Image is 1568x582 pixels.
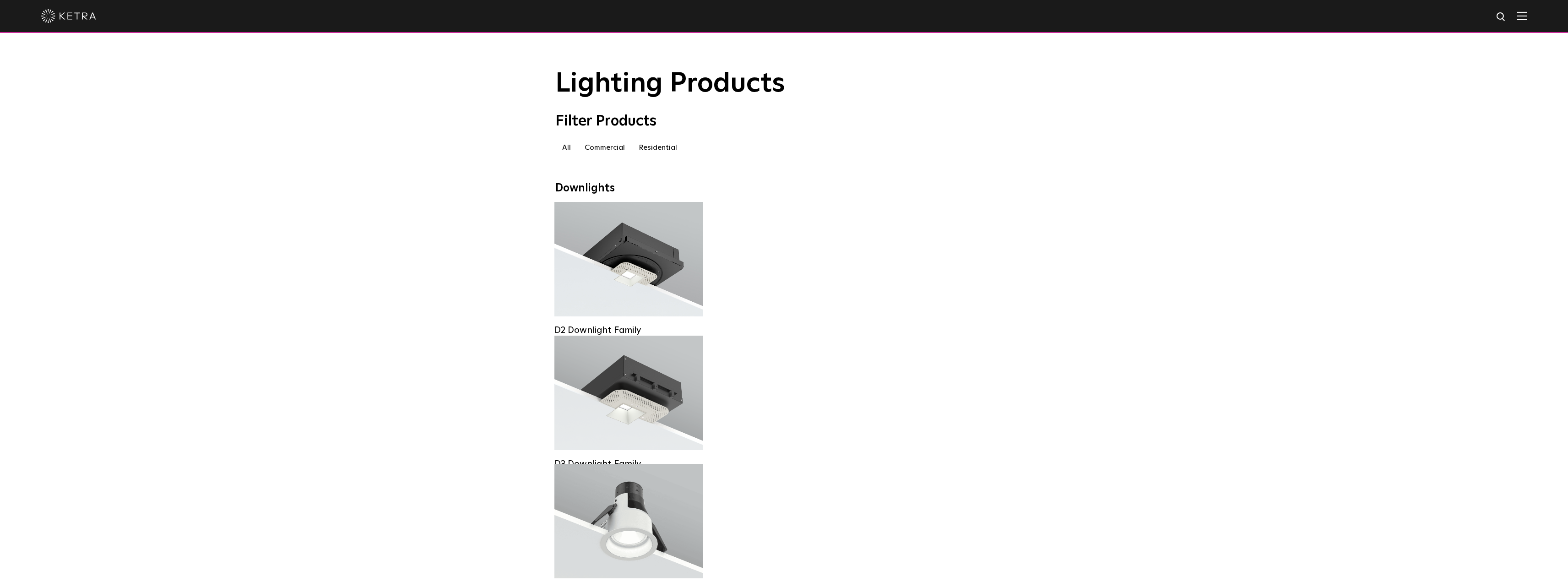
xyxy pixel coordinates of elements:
[1496,11,1507,23] img: search icon
[41,9,96,23] img: ketra-logo-2019-white
[554,325,703,336] div: D2 Downlight Family
[554,458,703,469] div: D3 Downlight Family
[554,202,703,322] a: D2 Downlight Family Lumen Output:1200Colors:White / Black / Gloss Black / Silver / Bronze / Silve...
[554,336,703,450] a: D3 Downlight Family Lumen Output:700 / 900 / 1100Colors:White / Black / Silver / Bronze / Paintab...
[1517,11,1527,20] img: Hamburger%20Nav.svg
[578,139,632,156] label: Commercial
[632,139,684,156] label: Residential
[555,70,785,98] span: Lighting Products
[554,464,703,578] a: D4R Retrofit Downlight Lumen Output:800Colors:White / BlackBeam Angles:15° / 25° / 40° / 60°Watta...
[555,139,578,156] label: All
[555,182,1013,195] div: Downlights
[555,113,1013,130] div: Filter Products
